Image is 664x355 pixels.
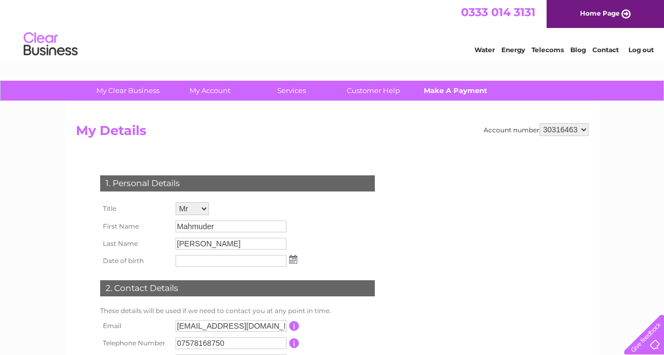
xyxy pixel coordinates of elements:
[628,46,654,54] a: Log out
[97,200,173,218] th: Title
[329,81,418,101] a: Customer Help
[100,175,375,191] div: 1. Personal Details
[83,81,172,101] a: My Clear Business
[289,255,297,264] img: ...
[23,28,78,61] img: logo.png
[474,46,495,54] a: Water
[97,335,173,352] th: Telephone Number
[501,46,525,54] a: Energy
[76,123,589,144] h2: My Details
[97,235,173,252] th: Last Name
[592,46,619,54] a: Contact
[289,338,299,348] input: Information
[78,6,587,52] div: Clear Business is a trading name of Verastar Limited (registered in [GEOGRAPHIC_DATA] No. 3667643...
[461,5,535,19] a: 0333 014 3131
[165,81,254,101] a: My Account
[247,81,336,101] a: Services
[570,46,586,54] a: Blog
[289,321,299,331] input: Information
[97,304,378,317] td: These details will be used if we need to contact you at any point in time.
[532,46,564,54] a: Telecoms
[100,280,375,296] div: 2. Contact Details
[484,123,589,136] div: Account number
[411,81,500,101] a: Make A Payment
[97,252,173,269] th: Date of birth
[97,218,173,235] th: First Name
[97,317,173,335] th: Email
